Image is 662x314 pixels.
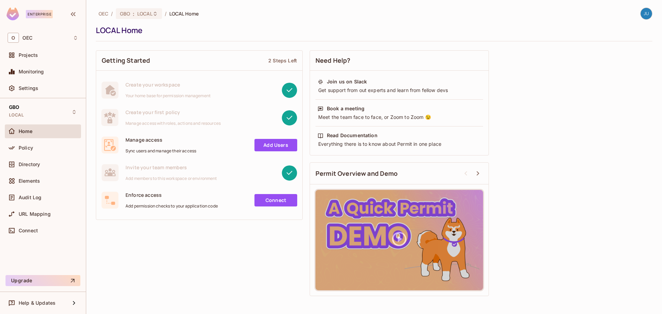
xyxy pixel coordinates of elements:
[120,10,130,17] span: GBO
[327,105,364,112] div: Book a meeting
[19,85,38,91] span: Settings
[22,35,32,41] span: Workspace: OEC
[318,87,481,94] div: Get support from out experts and learn from fellow devs
[7,8,19,20] img: SReyMgAAAABJRU5ErkJggg==
[6,275,80,286] button: Upgrade
[19,211,51,217] span: URL Mapping
[19,178,40,184] span: Elements
[19,228,38,233] span: Connect
[327,132,378,139] div: Read Documentation
[19,129,33,134] span: Home
[19,52,38,58] span: Projects
[96,25,649,36] div: LOCAL Home
[169,10,199,17] span: LOCAL Home
[137,10,152,17] span: LOCAL
[26,10,53,18] div: Enterprise
[19,195,41,200] span: Audit Log
[132,11,135,17] span: :
[318,114,481,121] div: Meet the team face to face, or Zoom to Zoom 😉
[641,8,652,19] img: justin.king@oeconnection.com
[126,81,211,88] span: Create your workspace
[254,194,297,206] a: Connect
[126,109,221,115] span: Create your first policy
[111,10,113,17] li: /
[99,10,108,17] span: the active workspace
[19,69,44,74] span: Monitoring
[126,203,218,209] span: Add permission checks to your application code
[126,164,217,171] span: Invite your team members
[268,57,297,64] div: 2 Steps Left
[126,136,196,143] span: Manage access
[327,78,367,85] div: Join us on Slack
[19,300,56,306] span: Help & Updates
[126,148,196,154] span: Sync users and manage their access
[102,56,150,65] span: Getting Started
[318,141,481,148] div: Everything there is to know about Permit in one place
[165,10,167,17] li: /
[9,104,19,110] span: GBO
[126,121,221,126] span: Manage access with roles, actions and resources
[254,139,297,151] a: Add Users
[315,169,398,178] span: Permit Overview and Demo
[126,192,218,198] span: Enforce access
[19,145,33,151] span: Policy
[8,33,19,43] span: O
[9,112,24,118] span: LOCAL
[19,162,40,167] span: Directory
[126,93,211,99] span: Your home base for permission management
[126,176,217,181] span: Add members to this workspace or environment
[315,56,351,65] span: Need Help?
